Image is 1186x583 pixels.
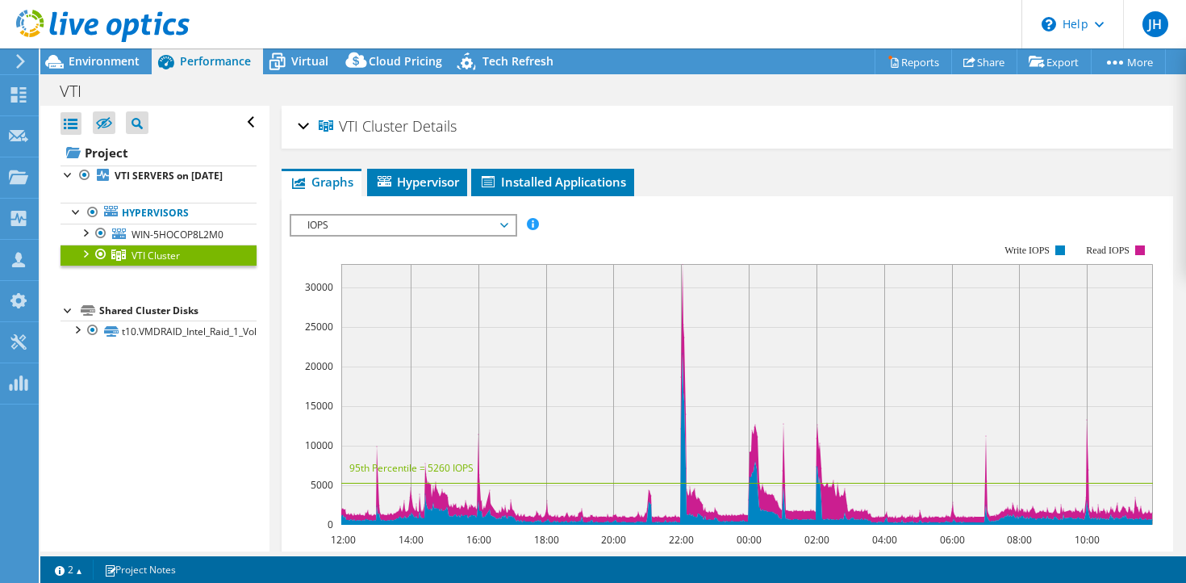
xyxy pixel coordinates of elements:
a: VTI SERVERS on [DATE] [61,166,257,187]
span: Details [412,116,457,136]
text: 08:00 [1007,533,1032,547]
a: 2 [44,560,94,580]
span: WIN-5HOCOP8L2M0 [132,228,223,241]
a: Share [951,49,1017,74]
text: 00:00 [737,533,762,547]
span: Environment [69,53,140,69]
text: 20:00 [601,533,626,547]
text: Read IOPS [1086,245,1130,256]
text: 30000 [305,280,333,294]
text: 95th Percentile = 5260 IOPS [349,461,474,475]
span: Installed Applications [479,174,626,190]
span: VTI Cluster [132,249,180,262]
text: 0 [328,518,333,531]
span: Cloud Pricing [369,53,442,69]
h1: VTI [52,82,106,100]
span: Performance [180,53,251,69]
a: t10.VMDRAID_Intel_Raid_1_VolumeRAID_1_OS00000001 [61,321,257,342]
span: JH [1142,11,1168,37]
text: 5000 [311,478,333,492]
span: Virtual [291,53,328,69]
text: 06:00 [940,533,965,547]
text: 04:00 [872,533,897,547]
text: 10:00 [1075,533,1100,547]
a: Export [1017,49,1092,74]
a: More [1091,49,1166,74]
text: Write IOPS [1004,245,1050,256]
span: Hypervisor [375,174,459,190]
text: 22:00 [669,533,694,547]
text: 20000 [305,359,333,373]
span: VTI Cluster [319,119,408,135]
text: 18:00 [534,533,559,547]
span: IOPS [299,216,507,235]
text: 14:00 [399,533,424,547]
a: Project Notes [93,560,187,580]
b: VTI SERVERS on [DATE] [115,169,223,182]
span: Graphs [290,174,353,190]
text: 02:00 [804,533,829,547]
text: 12:00 [331,533,356,547]
svg: \n [1042,17,1056,31]
text: 25000 [305,320,333,333]
div: Shared Cluster Disks [99,301,257,321]
a: WIN-5HOCOP8L2M0 [61,224,257,245]
text: 10000 [305,438,333,452]
a: Hypervisors [61,203,257,224]
text: 16:00 [466,533,491,547]
text: 15000 [305,399,333,413]
a: Reports [875,49,952,74]
a: VTI Cluster [61,245,257,266]
span: Tech Refresh [482,53,553,69]
a: Project [61,140,257,166]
